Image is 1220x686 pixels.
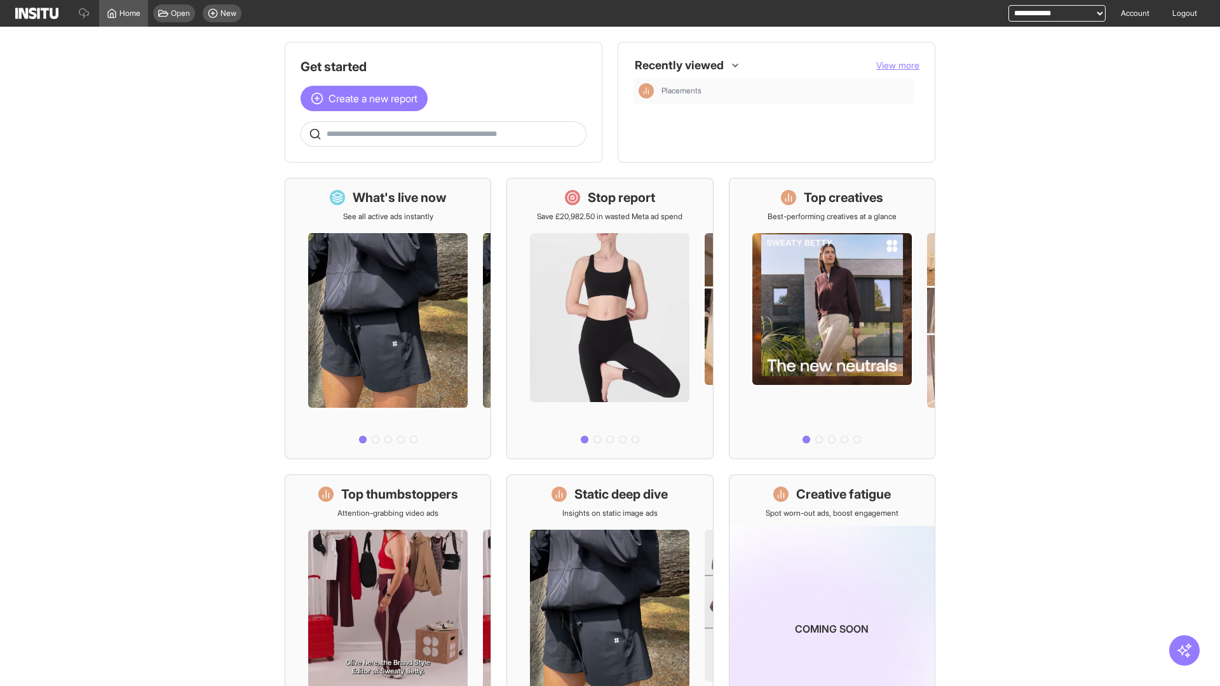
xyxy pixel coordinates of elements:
p: Save £20,982.50 in wasted Meta ad spend [537,212,682,222]
h1: Top creatives [804,189,883,206]
img: Logo [15,8,58,19]
p: See all active ads instantly [343,212,433,222]
p: Insights on static image ads [562,508,658,518]
span: Placements [661,86,909,96]
h1: What's live now [353,189,447,206]
p: Attention-grabbing video ads [337,508,438,518]
span: Placements [661,86,701,96]
a: Top creativesBest-performing creatives at a glance [729,178,935,459]
a: What's live nowSee all active ads instantly [285,178,491,459]
span: New [220,8,236,18]
button: View more [876,59,919,72]
span: Create a new report [329,91,417,106]
p: Best-performing creatives at a glance [768,212,897,222]
button: Create a new report [301,86,428,111]
h1: Static deep dive [574,485,668,503]
div: Insights [639,83,654,98]
h1: Get started [301,58,586,76]
span: Home [119,8,140,18]
a: Stop reportSave £20,982.50 in wasted Meta ad spend [506,178,713,459]
h1: Top thumbstoppers [341,485,458,503]
h1: Stop report [588,189,655,206]
span: Open [171,8,190,18]
span: View more [876,60,919,71]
